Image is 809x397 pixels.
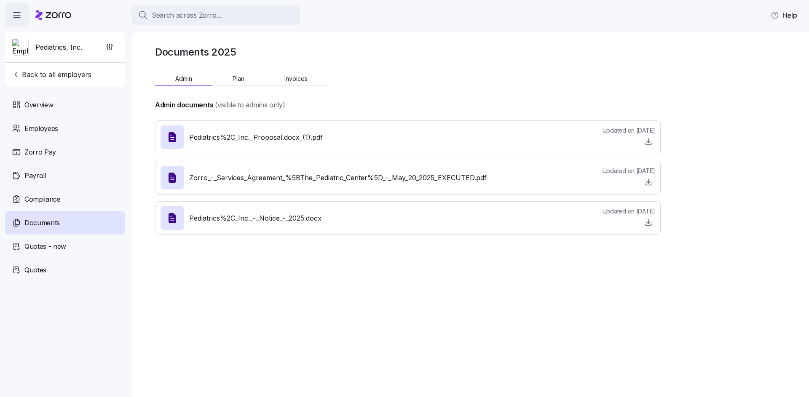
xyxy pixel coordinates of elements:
span: Zorro_-_Services_Agreement_%5BThe_Pediatric_Center%5D_-_May_20_2025_EXECUTED.pdf [189,173,487,183]
span: Invoices [284,76,308,82]
span: Pediatrics, Inc. [35,42,82,53]
span: Zorro Pay [24,147,56,157]
span: Updated on [DATE] [603,167,655,175]
a: Payroll [5,164,125,187]
button: Search across Zorro... [131,5,300,25]
span: Quotes - new [24,241,66,252]
span: Pediatrics%2C_Inc._Proposal.docx_(1).pdf [189,132,323,143]
span: (visible to admins only) [215,100,285,110]
h4: Admin documents [155,100,213,110]
a: Compliance [5,187,125,211]
span: Quotes [24,265,46,275]
a: Zorro Pay [5,140,125,164]
span: Back to all employers [12,69,91,80]
span: Admin [175,76,192,82]
span: Pediatrics%2C_Inc._-_Notice_-_2025.docx [189,213,321,224]
span: Payroll [24,171,46,181]
a: Documents [5,211,125,234]
a: Quotes - new [5,234,125,258]
a: Employees [5,117,125,140]
span: Overview [24,100,53,110]
h1: Documents 2025 [155,45,236,59]
button: Back to all employers [8,66,95,83]
span: Documents [24,218,60,228]
span: Compliance [24,194,61,205]
span: Employees [24,123,58,134]
span: Search across Zorro... [152,10,221,21]
a: Quotes [5,258,125,282]
span: Updated on [DATE] [603,126,655,135]
img: Employer logo [12,39,28,56]
button: Help [764,7,804,24]
span: Help [771,10,797,20]
span: Plan [233,76,244,82]
a: Overview [5,93,125,117]
span: Updated on [DATE] [603,207,655,216]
